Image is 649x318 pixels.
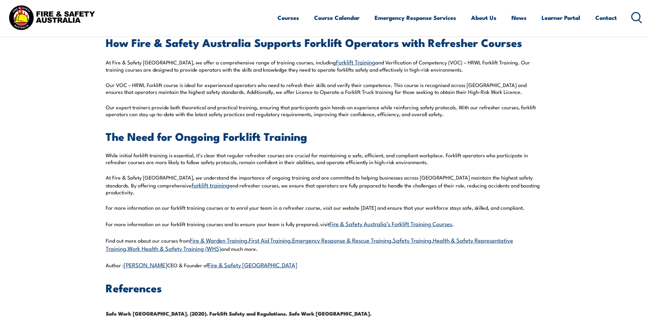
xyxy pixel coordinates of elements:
[192,181,230,189] a: forklift training
[106,309,372,317] span: Safe Work [GEOGRAPHIC_DATA]. (2020). Forklift Safety and Regulations. Safe Work [GEOGRAPHIC_DATA].
[393,236,431,244] a: Safety Training
[329,219,452,228] a: Fire & Safety Australia’s Forklift Training Courses
[542,9,580,27] a: Learner Portal
[511,9,527,27] a: News
[375,9,456,27] a: Emergency Response Services
[292,236,391,244] a: Emergency Response & Rescue Training
[190,236,247,244] a: Fire & Warden Training
[106,279,162,296] strong: References
[106,204,544,211] p: For more information on our forklift training courses or to enrol your team in a refresher course...
[106,236,544,252] p: Find out more about our courses from , , , , , and much more.
[124,260,167,269] a: [PERSON_NAME]
[106,152,544,166] p: While initial forklift training is essential, it’s clear that regular refresher courses are cruci...
[277,9,299,27] a: Courses
[336,58,375,66] a: Forklift Training
[106,261,544,269] p: Author : CEO & Founder of
[106,236,513,252] a: Health & Safety Representative Training
[106,104,544,118] p: Our expert trainers provide both theoretical and practical training, ensuring that participants g...
[106,220,544,228] p: For more information on our forklift training courses and to ensure your team is fully prepared, ...
[128,244,221,252] a: Work Health & Safety Training (WHS)
[106,82,544,95] p: Our VOC – HRWL Forklift course is ideal for experienced operators who need to refresh their skill...
[106,34,522,51] strong: How Fire & Safety Australia Supports Forklift Operators with Refresher Courses
[106,58,544,73] p: At Fire & Safety [GEOGRAPHIC_DATA], we offer a comprehensive range of training courses, including...
[595,9,617,27] a: Contact
[249,236,291,244] a: First Aid Training
[314,9,360,27] a: Course Calendar
[106,127,307,145] strong: The Need for Ongoing Forklift Training
[106,174,544,196] p: At Fire & Safety [GEOGRAPHIC_DATA], we understand the importance of ongoing training and are comm...
[471,9,496,27] a: About Us
[208,260,297,269] a: Fire & Safety [GEOGRAPHIC_DATA]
